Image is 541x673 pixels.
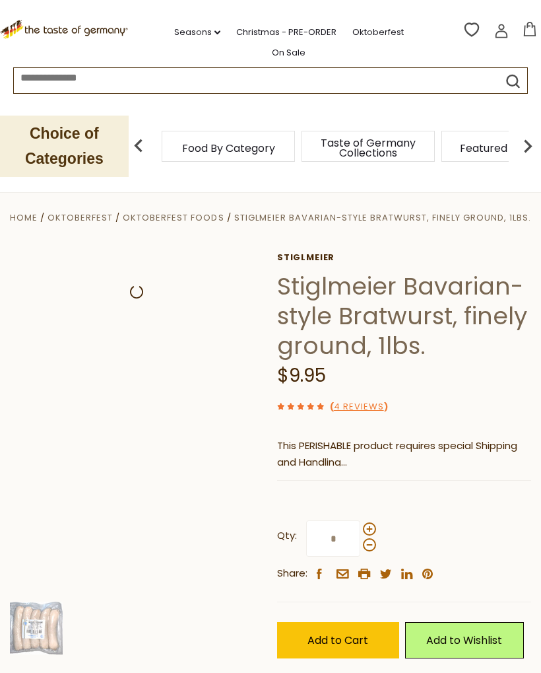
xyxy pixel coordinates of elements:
[277,271,531,361] h1: Stiglmeier Bavarian-style Bratwurst, finely ground, 1lbs.
[334,400,384,414] a: 4 Reviews
[174,25,220,40] a: Seasons
[10,211,38,224] a: Home
[315,138,421,158] a: Taste of Germany Collections
[272,46,305,60] a: On Sale
[182,143,275,153] a: Food By Category
[405,622,524,658] a: Add to Wishlist
[307,633,368,648] span: Add to Cart
[277,363,326,388] span: $9.95
[515,133,541,159] img: next arrow
[330,400,388,413] span: ( )
[123,211,224,224] a: Oktoberfest Foods
[48,211,113,224] a: Oktoberfest
[277,565,307,582] span: Share:
[352,25,404,40] a: Oktoberfest
[306,520,360,557] input: Qty:
[125,133,152,159] img: previous arrow
[234,211,531,224] a: Stiglmeier Bavarian-style Bratwurst, finely ground, 1lbs.
[10,602,63,655] img: Stiglmeier Bavarian-style Bratwurst, finely ground, 1lbs.
[277,622,399,658] button: Add to Cart
[236,25,336,40] a: Christmas - PRE-ORDER
[277,438,531,471] p: This PERISHABLE product requires special Shipping and Handling
[277,252,531,263] a: Stiglmeier
[277,528,297,544] strong: Qty:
